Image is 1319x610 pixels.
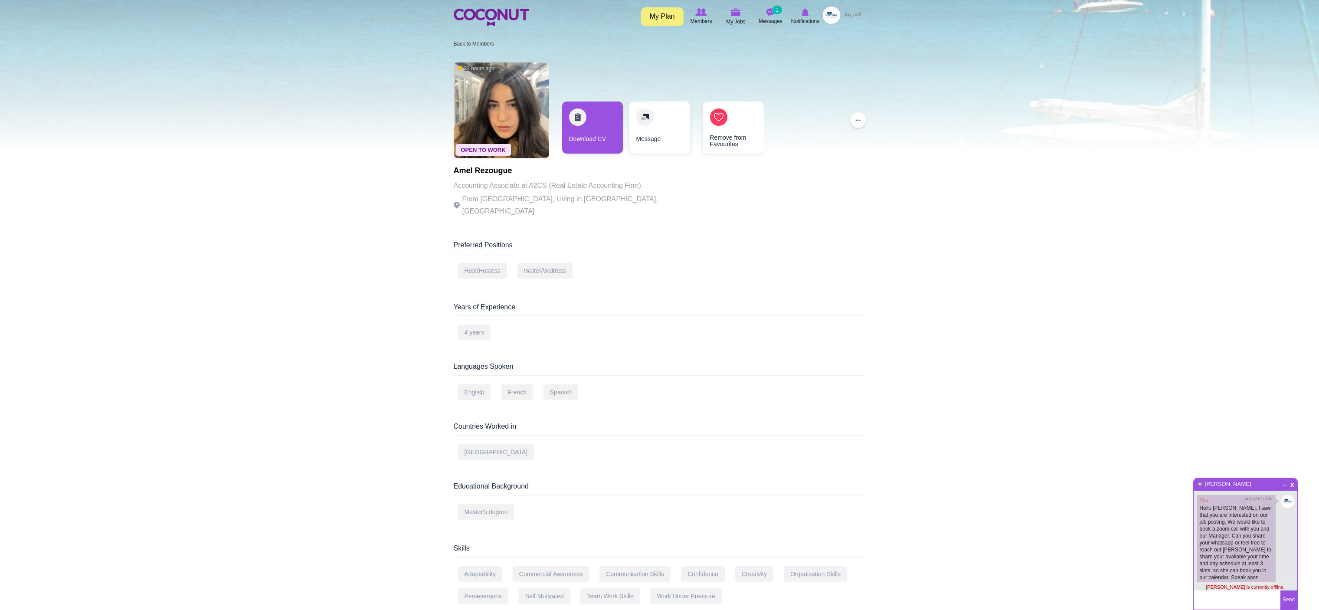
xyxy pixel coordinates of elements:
div: Preferred Positions [454,240,866,254]
h1: Amel Rezougue [454,167,692,175]
div: Educational Background [454,482,866,495]
div: Waiter/Waitress [517,263,573,279]
div: Commercial Awareness [513,566,589,582]
a: Messages Messages 1 [753,7,788,26]
span: Members [690,17,712,26]
button: Send [1280,590,1297,610]
div: Countries Worked in [454,422,866,436]
div: Self Motivated [519,588,570,604]
div: Communication Skills [599,566,671,582]
div: Creativity [735,566,773,582]
div: 1 / 3 [562,102,623,158]
span: at [DATE] 12:36 [1245,496,1272,502]
div: Perseverance [458,588,508,604]
img: My Jobs [731,8,741,16]
div: Host/Hostess [458,263,507,279]
div: Years of Experience [454,302,866,316]
div: Team Work Skills [580,588,640,604]
div: Confidence [681,566,725,582]
p: Hello [PERSON_NAME], I saw that you are interested on our job posting. We would like to book a zo... [1200,505,1273,581]
div: Work Under Pressure [650,588,721,604]
p: From [GEOGRAPHIC_DATA], Living in [GEOGRAPHIC_DATA], [GEOGRAPHIC_DATA] [454,193,692,217]
span: Notifications [791,17,819,26]
div: 2 / 3 [629,102,690,158]
a: Remove from Favourites [703,102,764,154]
div: Master's degree [458,504,514,520]
p: Accounting Associate at A2CS (Real Estate Accounting Firm) [454,180,692,192]
div: [GEOGRAPHIC_DATA] [458,444,534,460]
span: My Jobs [726,17,746,26]
div: 4 years [458,325,491,340]
span: Messages [759,17,782,26]
div: English [458,384,491,400]
div: Skills [454,544,866,558]
div: Organisation Skills [784,566,847,582]
a: My Jobs My Jobs [719,7,753,27]
a: Message [629,102,690,154]
div: French [501,384,533,400]
a: Back to Members [454,41,494,47]
a: You [1200,497,1208,503]
span: Close [1289,480,1296,487]
a: My Plan [641,7,684,26]
div: [PERSON_NAME] is currently offline. [1194,584,1297,590]
a: Download CV [562,102,623,154]
img: Browse Members [695,8,707,16]
img: PHOTO-2025-09-05-16-14-27.jpg [1281,495,1294,508]
img: Messages [766,8,775,16]
a: [PERSON_NAME] [1204,481,1252,487]
div: Adaptability [458,566,502,582]
span: Open To Work [456,144,511,156]
small: 1 [772,6,782,14]
div: Spanish [543,384,579,400]
span: Minimize [1281,479,1289,485]
img: Home [454,9,529,26]
span: 22 hours ago [458,65,494,72]
div: Languages Spoken [454,362,866,376]
a: Browse Members Members [684,7,719,26]
a: العربية [840,7,866,24]
button: ... [850,112,866,128]
a: Notifications Notifications [788,7,823,26]
div: 3 / 3 [697,102,757,158]
img: Notifications [802,8,809,16]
